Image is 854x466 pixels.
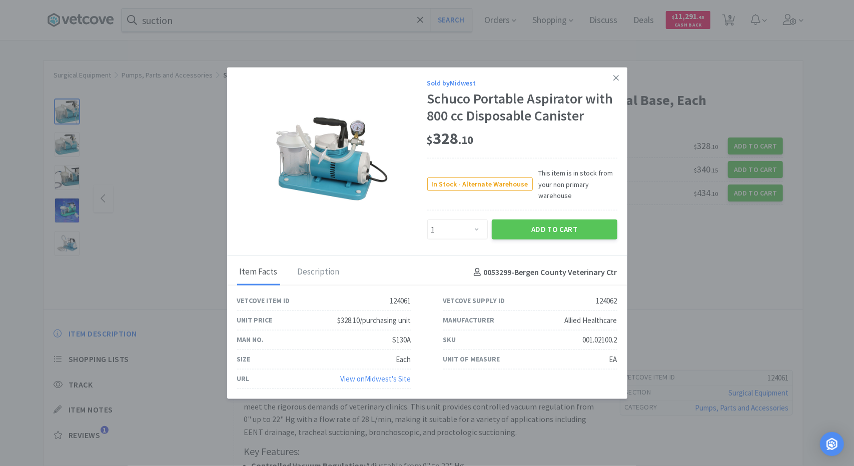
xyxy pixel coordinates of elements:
[443,314,495,325] div: Manufacturer
[237,353,251,364] div: Size
[390,294,411,306] div: 124061
[237,314,273,325] div: Unit Price
[443,295,505,306] div: Vetcove Supply ID
[237,260,280,285] div: Item Facts
[396,353,411,365] div: Each
[427,132,433,146] span: $
[427,77,617,88] div: Sold by Midwest
[295,260,342,285] div: Description
[492,219,617,239] button: Add to Cart
[820,432,844,456] div: Open Intercom Messenger
[609,353,617,365] div: EA
[427,90,617,124] div: Schuco Portable Aspirator with 800 cc Disposable Canister
[237,295,290,306] div: Vetcove Item ID
[443,334,456,345] div: SKU
[596,294,617,306] div: 124062
[533,167,617,201] span: This item is in stock from your non primary warehouse
[427,128,474,148] span: 328
[583,333,617,345] div: 001.02100.2
[428,178,532,190] span: In Stock - Alternate Warehouse
[459,132,474,146] span: . 10
[565,314,617,326] div: Allied Healthcare
[443,353,500,364] div: Unit of Measure
[338,314,411,326] div: $328.10/purchasing unit
[237,373,250,384] div: URL
[470,266,617,279] h4: 0053299 - Bergen County Veterinary Ctr
[341,373,411,383] a: View onMidwest's Site
[237,334,264,345] div: Man No.
[393,333,411,345] div: S130A
[267,93,397,223] img: ac0151ce38fc43c1a74eea0233c29b67_124062.jpeg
